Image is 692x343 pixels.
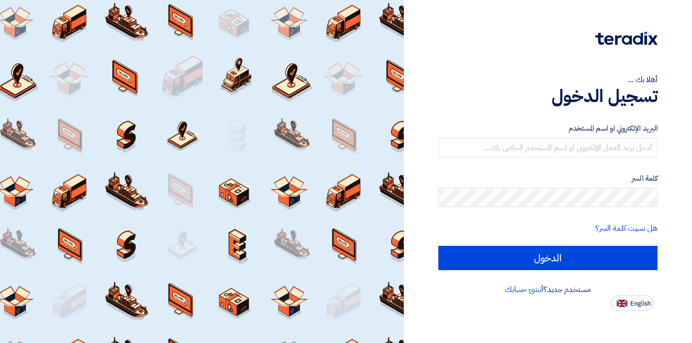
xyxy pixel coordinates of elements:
[438,284,657,295] div: مستخدم جديد؟
[438,74,657,86] div: أهلا بك ...
[438,173,657,184] label: كلمة السر
[438,138,657,157] input: أدخل بريد العمل الإلكتروني او اسم المستخدم الخاص بك ...
[630,300,651,307] span: English
[438,86,657,107] h1: تسجيل الدخول
[617,300,627,307] img: en-US.png
[505,284,543,295] a: أنشئ حسابك
[595,32,657,45] img: Teradix logo
[438,246,657,270] input: الدخول
[438,123,657,134] label: البريد الإلكتروني او اسم المستخدم
[611,295,654,311] button: English
[595,223,657,234] a: هل نسيت كلمة السر؟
